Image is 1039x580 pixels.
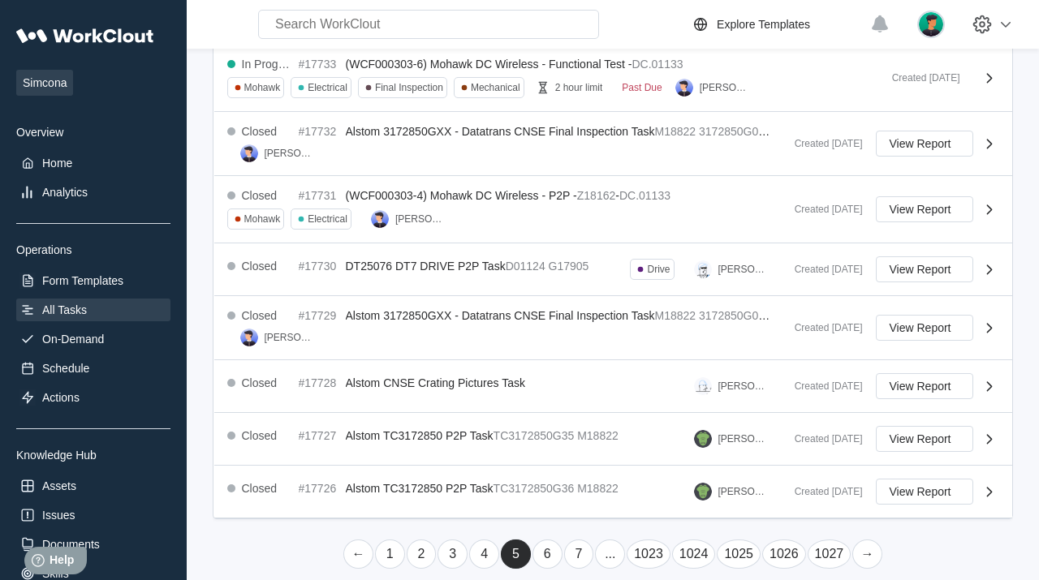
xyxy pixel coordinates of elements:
[876,196,973,222] button: View Report
[244,82,281,93] div: Mohawk
[622,82,662,93] div: Past Due
[890,264,951,275] span: View Report
[407,539,437,569] a: Page 2
[214,296,1012,360] a: Closed#17729Alstom 3172850GXX - Datatrans CNSE Final Inspection TaskM188223172850G03251880003SM[P...
[42,362,89,375] div: Schedule
[16,386,170,409] a: Actions
[647,264,670,275] div: Drive
[16,328,170,350] a: On-Demand
[346,58,632,71] span: (WCF000303-6) Mohawk DC Wireless - Functional Test -
[16,243,170,256] div: Operations
[718,380,769,392] div: [PERSON_NAME]
[299,482,339,495] div: #17726
[346,482,494,495] span: Alstom TC3172850 P2P Task
[42,479,76,492] div: Assets
[506,260,545,273] mark: D01124
[619,189,670,202] mark: DC.01133
[655,309,696,322] mark: M18822
[549,260,589,273] mark: G17905
[876,373,973,399] button: View Report
[876,426,973,452] button: View Report
[471,82,520,93] div: Mechanical
[762,539,806,569] a: Page 1026
[808,539,851,569] a: Page 1027
[879,72,960,84] div: Created [DATE]
[564,539,594,569] a: Page 7
[691,15,862,34] a: Explore Templates
[718,486,769,497] div: [PERSON_NAME]
[42,509,75,522] div: Issues
[595,539,625,569] a: ...
[395,213,446,225] div: [PERSON_NAME]
[532,539,563,569] a: Page 6
[299,376,339,389] div: #17728
[501,539,531,569] a: Page 5 is your current page
[240,329,258,346] img: user-5.png
[299,309,339,322] div: #17729
[258,10,599,39] input: Search WorkClout
[699,309,765,322] mark: 3172850G03
[890,322,951,333] span: View Report
[242,482,278,495] div: Closed
[577,189,615,202] mark: Z18162
[876,479,973,505] button: View Report
[876,315,973,341] button: View Report
[42,538,100,551] div: Documents
[214,176,1012,243] a: Closed#17731(WCF000303-4) Mohawk DC Wireless - P2P -Z18162-DC.01133MohawkElectrical[PERSON_NAME]C...
[16,357,170,380] a: Schedule
[16,504,170,526] a: Issues
[265,332,315,343] div: [PERSON_NAME]
[16,475,170,497] a: Assets
[308,82,347,93] div: Electrical
[917,11,945,38] img: user.png
[494,482,575,495] mark: TC3172850G36
[299,125,339,138] div: #17732
[469,539,499,569] a: Page 4
[438,539,468,569] a: Page 3
[615,189,619,202] span: -
[242,189,278,202] div: Closed
[632,58,683,71] mark: DC.01133
[42,303,87,316] div: All Tasks
[655,125,696,138] mark: M18822
[240,144,258,162] img: user-5.png
[16,70,73,96] span: Simcona
[890,433,951,445] span: View Report
[627,539,670,569] a: Page 1023
[16,533,170,556] a: Documents
[346,429,494,442] span: Alstom TC3172850 P2P Task
[782,138,863,149] div: Created [DATE]
[717,539,761,569] a: Page 1025
[494,429,575,442] mark: TC3172850G35
[214,243,1012,296] a: Closed#17730DT25076 DT7 DRIVE P2P TaskD01124G17905Drive[PERSON_NAME]Created [DATE]View Report
[214,360,1012,413] a: Closed#17728Alstom CNSE Crating Pictures Task[PERSON_NAME]Created [DATE]View Report
[675,79,693,97] img: user-5.png
[694,260,712,278] img: clout-01.png
[265,148,315,159] div: [PERSON_NAME]
[42,333,104,346] div: On-Demand
[242,125,278,138] div: Closed
[214,413,1012,466] a: Closed#17727Alstom TC3172850 P2P TaskTC3172850G35M18822[PERSON_NAME]Created [DATE]View Report
[782,264,863,275] div: Created [DATE]
[346,189,577,202] span: (WCF000303-4) Mohawk DC Wireless - P2P -
[577,429,619,442] mark: M18822
[782,486,863,497] div: Created [DATE]
[890,486,951,497] span: View Report
[890,204,951,215] span: View Report
[371,210,389,228] img: user-5.png
[242,429,278,442] div: Closed
[718,264,769,275] div: [PERSON_NAME]
[876,131,973,157] button: View Report
[242,309,278,322] div: Closed
[346,125,655,138] span: Alstom 3172850GXX - Datatrans CNSE Final Inspection Task
[717,18,810,31] div: Explore Templates
[242,58,292,71] div: In Progress
[782,322,863,333] div: Created [DATE]
[16,152,170,174] a: Home
[214,45,1012,112] a: In Progress#17733(WCF000303-6) Mohawk DC Wireless - Functional Test -DC.01133MohawkElectricalFina...
[694,377,712,395] img: clout-09.png
[782,433,863,445] div: Created [DATE]
[299,189,339,202] div: #17731
[214,112,1012,176] a: Closed#17732Alstom 3172850GXX - Datatrans CNSE Final Inspection TaskM188223172850G07251880007SM[P...
[308,213,347,225] div: Electrical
